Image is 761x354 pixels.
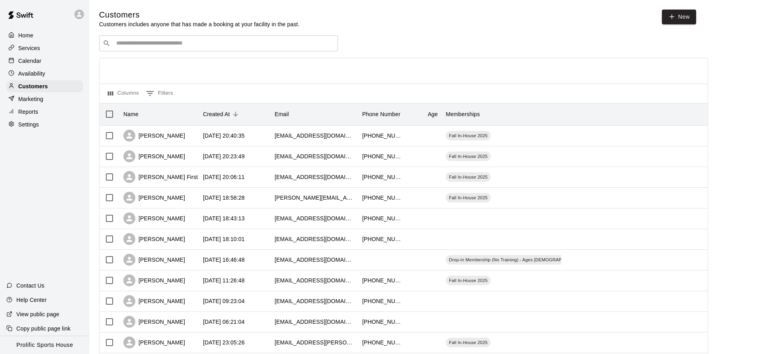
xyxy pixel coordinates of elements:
a: Services [6,42,83,54]
div: 2025-09-08 06:21:04 [203,318,245,326]
div: Fall In-House 2025 [446,193,491,202]
div: Reports [6,106,83,118]
div: taralee_mak@yahoo.ca [275,276,354,284]
div: 2025-09-07 23:05:26 [203,338,245,346]
p: Contact Us [16,282,45,290]
div: +14039982981 [362,318,402,326]
a: Home [6,29,83,41]
div: Fall In-House 2025 [446,152,491,161]
div: Search customers by name or email [99,35,338,51]
p: Copy public page link [16,325,70,333]
div: +14036500408 [362,194,402,202]
p: Marketing [18,95,43,103]
div: cfirs168@mtroyal.ca [275,173,354,181]
div: Fall In-House 2025 [446,172,491,182]
div: prabhuhere@gmail.com [275,214,354,222]
span: Fall In-House 2025 [446,339,491,346]
div: 2025-09-10 18:10:01 [203,235,245,243]
div: 2025-09-09 16:46:48 [203,256,245,264]
span: Fall In-House 2025 [446,153,491,159]
div: derinakitoye7@gmail.com [275,256,354,264]
div: [PERSON_NAME] [123,212,185,224]
div: +14038308261 [362,152,402,160]
div: +14038269969 [362,276,402,284]
div: Marketing [6,93,83,105]
div: Age [428,103,438,125]
div: Created At [203,103,230,125]
a: Customers [6,80,83,92]
a: Availability [6,68,83,80]
a: New [662,10,696,24]
span: Fall In-House 2025 [446,195,491,201]
button: Sort [230,109,241,120]
div: +14037967866 [362,297,402,305]
div: [PERSON_NAME] [123,192,185,204]
div: [PERSON_NAME] [123,274,185,286]
div: [PERSON_NAME] [123,336,185,348]
div: Email [271,103,358,125]
div: ashleyannewatt@gmail.com [275,132,354,140]
p: Help Center [16,296,47,304]
p: Reports [18,108,38,116]
div: Name [123,103,139,125]
div: Name [119,103,199,125]
div: [PERSON_NAME] [123,295,185,307]
span: Fall In-House 2025 [446,174,491,180]
a: Calendar [6,55,83,67]
div: 2025-09-08 11:26:48 [203,276,245,284]
p: Settings [18,121,39,128]
button: Select columns [106,87,141,100]
div: Memberships [446,103,480,125]
div: [PERSON_NAME] [123,316,185,328]
p: Availability [18,70,45,78]
div: +14034839661 [362,132,402,140]
div: Memberships [442,103,561,125]
div: +15879681828 [362,235,402,243]
p: View public page [16,310,59,318]
div: Fall In-House 2025 [446,276,491,285]
div: Fall In-House 2025 [446,338,491,347]
div: +14036894321 [362,338,402,346]
div: [PERSON_NAME] First Rider [123,171,213,183]
span: Fall In-House 2025 [446,277,491,284]
p: Prolific Sports House [16,341,73,349]
div: Age [406,103,442,125]
p: Customers includes anyone that has made a booking at your facility in the past. [99,20,300,28]
div: trowsell@frontiersolutions.ca [275,152,354,160]
div: 2025-09-10 18:43:13 [203,214,245,222]
span: Drop-In Membership (No Training) - Ages [DEMOGRAPHIC_DATA]+ [446,257,591,263]
p: Calendar [18,57,41,65]
div: +14035120992 [362,214,402,222]
h5: Customers [99,10,300,20]
div: 2025-09-10 20:40:35 [203,132,245,140]
div: kimma_bee@hotmail.com [275,318,354,326]
p: Home [18,31,33,39]
div: [PERSON_NAME] [123,130,185,142]
div: Fall In-House 2025 [446,131,491,140]
div: [PERSON_NAME] [123,233,185,245]
button: Show filters [144,87,175,100]
div: Phone Number [362,103,400,125]
p: Services [18,44,40,52]
div: +14037079178 [362,173,402,181]
div: 2025-09-10 20:06:11 [203,173,245,181]
div: alexis.ward@live.com [275,194,354,202]
div: beautycanada@yahoo.com [275,235,354,243]
div: 2025-09-10 20:23:49 [203,152,245,160]
p: Customers [18,82,48,90]
div: [PERSON_NAME] [123,254,185,266]
div: 2025-09-08 09:23:04 [203,297,245,305]
div: pcmagnan@shaw.ca [275,338,354,346]
div: 2025-09-10 18:58:28 [203,194,245,202]
div: Email [275,103,289,125]
div: Created At [199,103,271,125]
div: sheenadhan@hotmail.com [275,297,354,305]
div: [PERSON_NAME] [123,150,185,162]
a: Settings [6,119,83,130]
